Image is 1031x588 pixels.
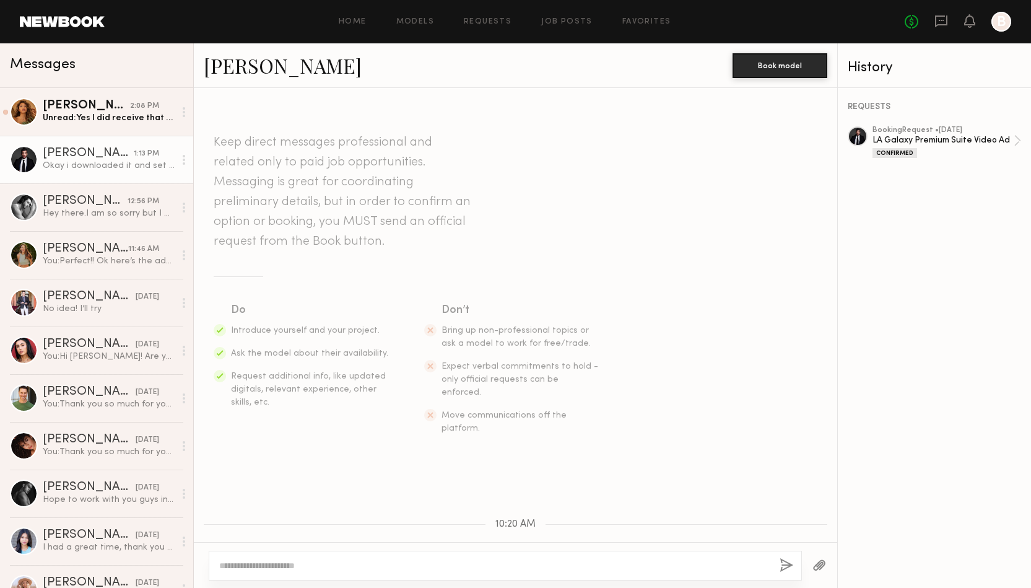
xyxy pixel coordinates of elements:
[442,411,567,432] span: Move communications off the platform.
[134,148,159,160] div: 1:13 PM
[10,58,76,72] span: Messages
[204,52,362,79] a: [PERSON_NAME]
[128,196,159,208] div: 12:56 PM
[136,387,159,398] div: [DATE]
[43,434,136,446] div: [PERSON_NAME]
[495,519,536,530] span: 10:20 AM
[43,481,136,494] div: [PERSON_NAME]
[442,362,598,397] span: Expect verbal commitments to hold - only official requests can be enforced.
[991,12,1011,32] a: B
[43,494,175,506] div: Hope to work with you guys in the near future! keep me in mind :)
[848,61,1021,75] div: History
[231,327,380,335] span: Introduce yourself and your project.
[136,339,159,351] div: [DATE]
[136,530,159,542] div: [DATE]
[541,18,593,26] a: Job Posts
[43,303,175,315] div: No idea! I’ll try
[130,100,159,112] div: 2:08 PM
[43,386,136,398] div: [PERSON_NAME]
[43,255,175,267] div: You: Perfect!! Ok here’s the additional info I have for [DATE][DATE]: WHEN: [DATE] WHERE: [GEOGRA...
[733,59,827,70] a: Book model
[43,291,136,303] div: [PERSON_NAME]
[872,126,1021,158] a: bookingRequest •[DATE]LA Galaxy Premium Suite Video AdConfirmed
[43,529,136,542] div: [PERSON_NAME]
[464,18,511,26] a: Requests
[872,134,1014,146] div: LA Galaxy Premium Suite Video Ad
[136,291,159,303] div: [DATE]
[848,103,1021,112] div: REQUESTS
[396,18,434,26] a: Models
[43,100,130,112] div: [PERSON_NAME]
[128,244,159,255] div: 11:46 AM
[231,372,386,406] span: Request additional info, like updated digitals, relevant experience, other skills, etc.
[442,327,591,348] span: Bring up non-professional topics or ask a model to work for free/trade.
[136,482,159,494] div: [DATE]
[339,18,367,26] a: Home
[43,147,134,160] div: [PERSON_NAME]
[442,302,600,319] div: Don’t
[231,302,389,319] div: Do
[43,208,175,219] div: Hey there.I am so sorry but I overlooked the location and just realized [DATE] that I am in [GEOG...
[43,351,175,362] div: You: Hi [PERSON_NAME]! Are you available [DATE][DATE]??
[872,148,917,158] div: Confirmed
[872,126,1014,134] div: booking Request • [DATE]
[136,434,159,446] div: [DATE]
[214,133,474,252] header: Keep direct messages professional and related only to paid job opportunities. Messaging is great ...
[43,160,175,172] div: Okay i downloaded it and set up an account with my email: [PERSON_NAME][EMAIL_ADDRESS][PERSON_NAM...
[43,195,128,208] div: [PERSON_NAME]
[43,338,136,351] div: [PERSON_NAME]
[43,446,175,458] div: You: Thank you so much for your reply! Hopefully we can find another project to work on in the fu...
[43,398,175,410] div: You: Thank you so much for your reply! Haha I should pay attention to the locations listed. Thank...
[43,542,175,553] div: I had a great time, thank you so much!!
[231,349,388,358] span: Ask the model about their availability.
[733,53,827,78] button: Book model
[622,18,671,26] a: Favorites
[43,112,175,124] div: Unread: Yes I did receive that thank you! 😊
[43,243,128,255] div: [PERSON_NAME]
